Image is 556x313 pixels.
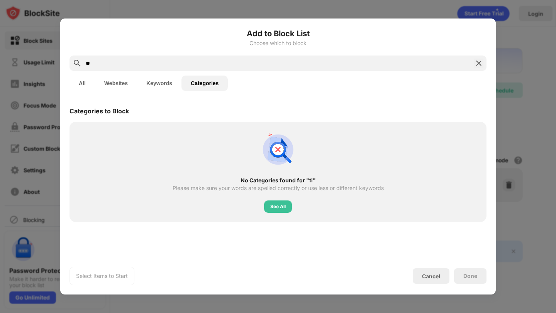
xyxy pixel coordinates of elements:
div: Cancel [422,273,440,279]
h6: Add to Block List [69,28,486,39]
img: search.svg [73,59,82,68]
div: Choose which to block [69,40,486,46]
button: Websites [95,76,137,91]
img: no-results.svg [259,131,297,168]
button: Categories [181,76,228,91]
img: search-close [474,59,483,68]
div: Please make sure your words are spelled correctly or use less or different keywords [173,185,384,191]
button: All [69,76,95,91]
div: Done [463,273,477,279]
div: Categories to Block [69,107,129,115]
button: Keywords [137,76,181,91]
div: Select Items to Start [76,272,128,280]
div: No Categories found for "ti" [83,177,473,183]
div: See All [270,203,286,210]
